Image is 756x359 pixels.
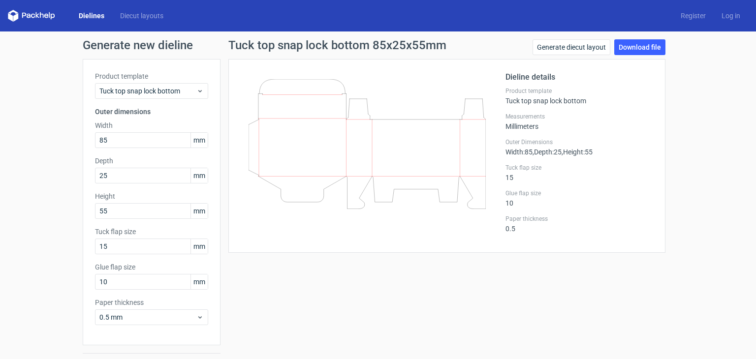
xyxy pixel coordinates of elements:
[673,11,714,21] a: Register
[505,148,533,156] span: Width : 85
[95,227,208,237] label: Tuck flap size
[228,39,446,51] h1: Tuck top snap lock bottom 85x25x55mm
[71,11,112,21] a: Dielines
[95,156,208,166] label: Depth
[505,113,653,120] label: Measurements
[505,189,653,197] label: Glue flap size
[190,204,208,218] span: mm
[562,148,593,156] span: , Height : 55
[190,168,208,183] span: mm
[83,39,673,51] h1: Generate new dieline
[99,86,196,96] span: Tuck top snap lock bottom
[505,215,653,233] div: 0.5
[190,274,208,289] span: mm
[505,164,653,181] div: 15
[112,11,171,21] a: Diecut layouts
[95,71,208,81] label: Product template
[505,138,653,146] label: Outer Dimensions
[95,298,208,307] label: Paper thickness
[533,148,562,156] span: , Depth : 25
[505,87,653,105] div: Tuck top snap lock bottom
[614,39,665,55] a: Download file
[95,191,208,201] label: Height
[505,164,653,172] label: Tuck flap size
[533,39,610,55] a: Generate diecut layout
[190,239,208,254] span: mm
[505,71,653,83] h2: Dieline details
[505,113,653,130] div: Millimeters
[505,215,653,223] label: Paper thickness
[505,189,653,207] div: 10
[190,133,208,148] span: mm
[714,11,748,21] a: Log in
[95,120,208,130] label: Width
[95,107,208,117] h3: Outer dimensions
[99,312,196,322] span: 0.5 mm
[95,262,208,272] label: Glue flap size
[505,87,653,95] label: Product template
